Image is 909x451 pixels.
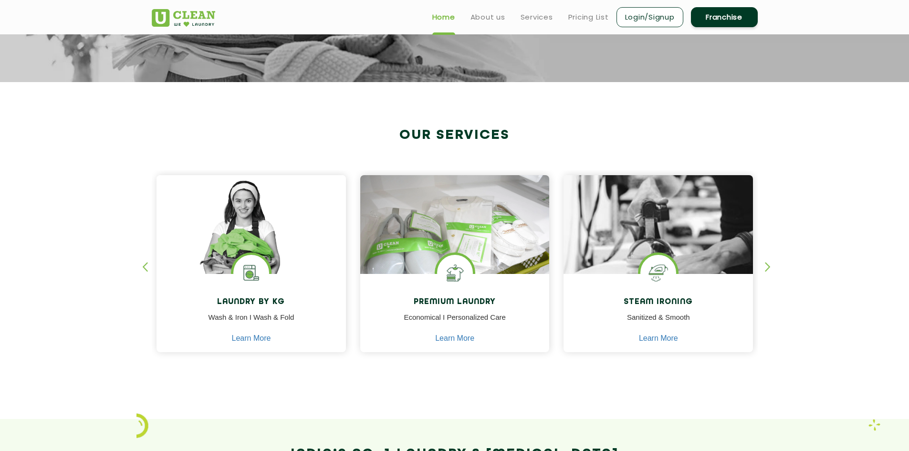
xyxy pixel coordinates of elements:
a: Franchise [691,7,758,27]
h4: Premium Laundry [367,298,543,307]
p: Sanitized & Smooth [571,312,746,334]
a: Learn More [232,334,271,343]
a: Pricing List [568,11,609,23]
img: UClean Laundry and Dry Cleaning [152,9,215,27]
img: laundry done shoes and clothes [360,175,550,301]
h4: Steam Ironing [571,298,746,307]
p: Wash & Iron I Wash & Fold [164,312,339,334]
a: Learn More [435,334,474,343]
img: a girl with laundry basket [157,175,346,301]
a: Services [521,11,553,23]
a: Login/Signup [616,7,683,27]
h4: Laundry by Kg [164,298,339,307]
a: About us [470,11,505,23]
img: icon_2.png [136,413,148,438]
img: Laundry wash and iron [868,419,880,431]
img: laundry washing machine [233,255,269,291]
a: Home [432,11,455,23]
img: steam iron [640,255,676,291]
img: Shoes Cleaning [437,255,473,291]
h2: Our Services [152,127,758,143]
p: Economical I Personalized Care [367,312,543,334]
a: Learn More [639,334,678,343]
img: clothes ironed [564,175,753,327]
